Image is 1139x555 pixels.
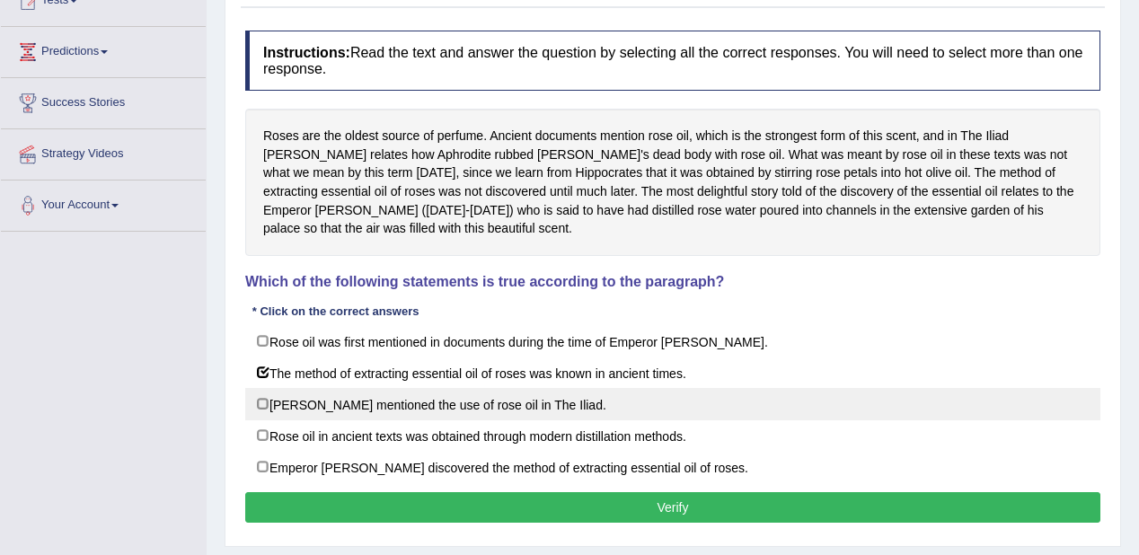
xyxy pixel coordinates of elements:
a: Your Account [1,181,206,225]
a: Strategy Videos [1,129,206,174]
div: Roses are the oldest source of perfume. Ancient documents mention rose oil, which is the stronges... [245,109,1100,256]
div: * Click on the correct answers [245,303,426,320]
label: Rose oil was first mentioned in documents during the time of Emperor [PERSON_NAME]. [245,325,1100,357]
h4: Which of the following statements is true according to the paragraph? [245,274,1100,290]
label: Emperor [PERSON_NAME] discovered the method of extracting essential oil of roses. [245,451,1100,483]
b: Instructions: [263,45,350,60]
label: Rose oil in ancient texts was obtained through modern distillation methods. [245,419,1100,452]
label: The method of extracting essential oil of roses was known in ancient times. [245,357,1100,389]
a: Success Stories [1,78,206,123]
button: Verify [245,492,1100,523]
a: Predictions [1,27,206,72]
label: [PERSON_NAME] mentioned the use of rose oil in The Iliad. [245,388,1100,420]
h4: Read the text and answer the question by selecting all the correct responses. You will need to se... [245,31,1100,91]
